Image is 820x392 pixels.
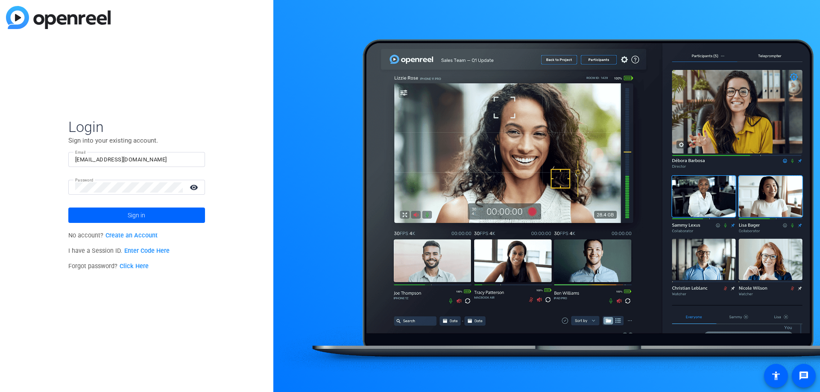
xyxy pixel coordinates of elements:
span: Forgot password? [68,263,149,270]
span: No account? [68,232,158,239]
mat-icon: visibility [184,181,205,193]
a: Create an Account [105,232,158,239]
mat-label: Password [75,178,94,182]
span: I have a Session ID. [68,247,170,255]
button: Sign in [68,208,205,223]
p: Sign into your existing account. [68,136,205,145]
mat-label: Email [75,150,86,155]
a: Enter Code Here [124,247,170,255]
span: Sign in [128,205,145,226]
input: Enter Email Address [75,155,198,165]
mat-icon: message [799,371,809,381]
img: blue-gradient.svg [6,6,111,29]
mat-icon: accessibility [771,371,781,381]
span: Login [68,118,205,136]
a: Click Here [120,263,149,270]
